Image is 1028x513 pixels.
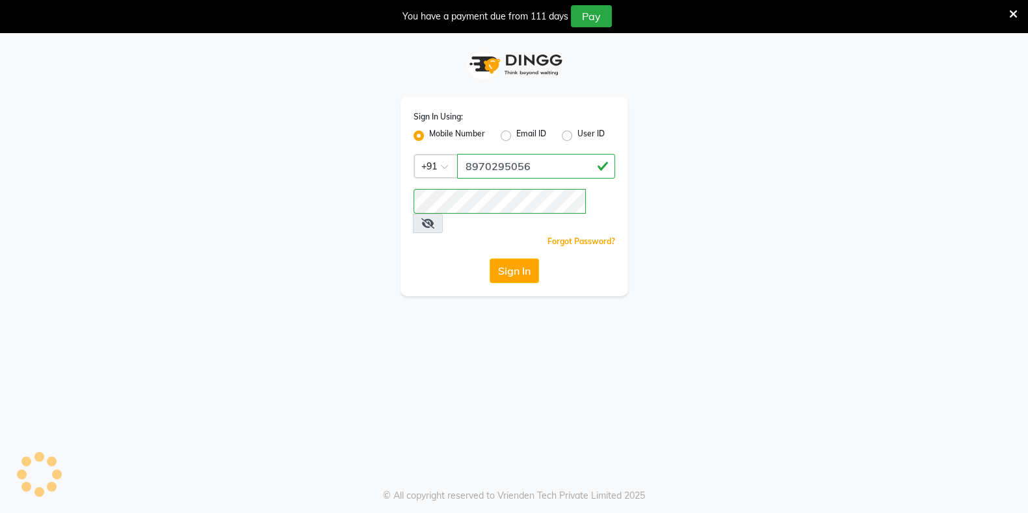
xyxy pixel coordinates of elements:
input: Username [414,189,586,214]
label: Sign In Using: [414,111,463,123]
div: You have a payment due from 111 days [402,10,568,23]
label: User ID [577,128,605,144]
a: Forgot Password? [547,236,615,246]
input: Username [457,154,615,179]
img: logo1.svg [462,45,566,84]
button: Sign In [490,258,539,283]
button: Pay [571,5,612,27]
label: Email ID [516,128,546,144]
label: Mobile Number [429,128,485,144]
